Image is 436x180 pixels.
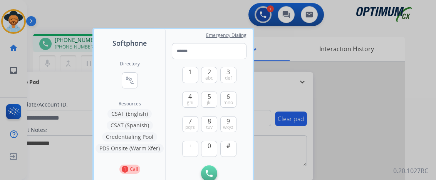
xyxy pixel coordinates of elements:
span: pqrs [185,124,195,130]
button: 9wxyz [220,116,236,132]
span: def [225,75,232,81]
p: 0.20.1027RC [393,166,428,175]
span: 9 [226,117,230,126]
span: mno [223,100,233,106]
button: 0 [201,141,217,157]
p: Call [130,166,138,173]
button: CSAT (Spanish) [107,121,153,130]
img: call-button [206,170,213,177]
span: 2 [208,67,211,77]
button: 5jkl [201,92,217,108]
span: 3 [226,67,230,77]
button: 7pqrs [182,116,198,132]
button: CSAT (English) [107,109,152,118]
span: tuv [206,124,213,130]
span: 7 [188,117,192,126]
button: 8tuv [201,116,217,132]
span: 6 [226,92,230,101]
button: # [220,141,236,157]
button: Credentialing Pool [102,132,157,142]
span: 5 [208,92,211,101]
button: 1 [182,67,198,83]
span: ghi [187,100,193,106]
span: 1 [188,67,192,77]
span: # [226,141,230,150]
span: + [188,141,192,150]
button: 4ghi [182,92,198,108]
span: abc [205,75,213,81]
span: Emergency Dialing [206,32,247,38]
p: 1 [122,166,128,173]
button: + [182,141,198,157]
button: 1Call [119,165,140,174]
button: PDS Onsite (Warm Xfer) [96,144,164,153]
span: 0 [208,141,211,150]
span: 8 [208,117,211,126]
span: wxyz [223,124,233,130]
span: 4 [188,92,192,101]
mat-icon: connect_without_contact [125,76,134,85]
button: 3def [220,67,236,83]
button: 6mno [220,92,236,108]
button: 2abc [201,67,217,83]
span: Softphone [112,38,147,48]
span: Resources [119,101,141,107]
h2: Directory [120,61,140,67]
span: jkl [207,100,211,106]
